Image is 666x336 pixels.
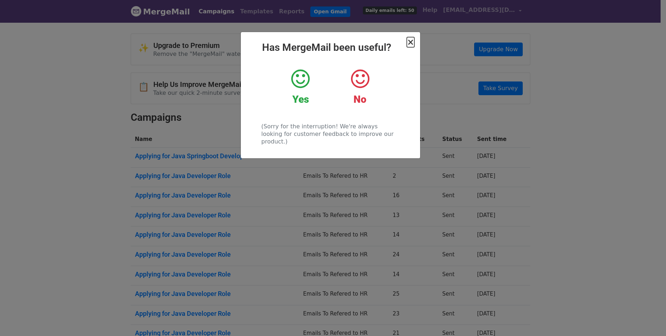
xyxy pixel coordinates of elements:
a: Yes [276,68,325,106]
p: (Sorry for the interruption! We're always looking for customer feedback to improve our product.) [261,123,399,145]
button: Close [407,38,414,47]
iframe: Chat Widget [630,301,666,336]
h2: Has MergeMail been useful? [247,41,414,54]
strong: No [354,93,366,105]
span: × [407,37,414,47]
a: No [336,68,384,106]
strong: Yes [292,93,309,105]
